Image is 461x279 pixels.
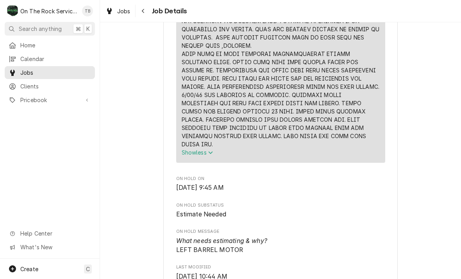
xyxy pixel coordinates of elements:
div: On The Rock Services's Avatar [7,5,18,16]
span: Home [20,41,91,49]
span: Show less [182,149,213,156]
a: Go to What's New [5,241,95,254]
span: Calendar [20,55,91,63]
span: C [86,265,90,273]
span: Estimate Needed [176,211,226,218]
div: On Hold Message [176,229,385,255]
span: On Hold Message [176,236,385,255]
span: LEFT BARREL MOTOR [176,237,267,254]
div: O [7,5,18,16]
span: Jobs [117,7,130,15]
a: Go to Pricebook [5,94,95,106]
span: Job Details [150,6,187,16]
div: TB [82,5,93,16]
div: On Hold SubStatus [176,202,385,219]
div: Todd Brady's Avatar [82,5,93,16]
a: Clients [5,80,95,93]
span: K [86,25,90,33]
span: Search anything [19,25,62,33]
span: Last Modified [176,264,385,270]
span: Pricebook [20,96,79,104]
a: Jobs [5,66,95,79]
span: Create [20,266,38,272]
button: Showless [182,148,380,157]
span: Clients [20,82,91,90]
i: What needs estimating & why? [176,237,267,245]
button: Navigate back [137,5,150,17]
span: ⌘ [75,25,81,33]
a: Calendar [5,52,95,65]
div: On The Rock Services [20,7,78,15]
span: Help Center [20,229,90,238]
span: [DATE] 9:45 AM [176,184,224,191]
span: What's New [20,243,90,251]
span: On Hold Message [176,229,385,235]
span: On Hold SubStatus [176,210,385,219]
span: On Hold On [176,183,385,193]
span: On Hold On [176,176,385,182]
button: Search anything⌘K [5,22,95,36]
span: Jobs [20,68,91,77]
div: On Hold On [176,176,385,193]
a: Home [5,39,95,52]
a: Go to Help Center [5,227,95,240]
span: On Hold SubStatus [176,202,385,209]
a: Jobs [102,5,134,18]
